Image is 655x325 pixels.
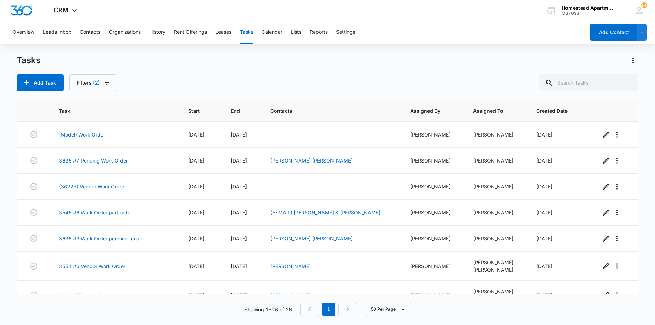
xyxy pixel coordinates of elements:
span: Assigned By [410,107,446,114]
span: [DATE] [231,184,247,190]
div: [PERSON_NAME] [473,157,519,164]
div: [PERSON_NAME] [473,266,519,273]
div: [PERSON_NAME] [473,235,519,242]
a: 3545 #6 Work Order part order [59,209,132,216]
div: [PERSON_NAME] [410,292,456,299]
button: Add Task [17,74,64,91]
span: [DATE] [188,132,204,138]
a: [PERSON_NAME] [270,292,311,298]
button: Leads Inbox [43,21,71,44]
span: [DATE] [231,210,247,215]
a: [PERSON_NAME] [270,263,311,269]
span: [DATE] [231,292,247,298]
button: Actions [627,55,638,66]
span: [DATE] [188,158,204,164]
a: 3635 #3 Work Order pending tenant [59,235,144,242]
span: [DATE] [188,184,204,190]
button: History [149,21,165,44]
button: Add Contact [590,24,637,41]
span: [DATE] [231,236,247,241]
button: Tasks [240,21,253,44]
span: Assigned To [473,107,509,114]
span: [DATE] [536,292,552,298]
div: [PERSON_NAME] [410,235,456,242]
nav: Pagination [300,303,357,316]
div: account id [562,11,613,16]
a: [PERSON_NAME] [PERSON_NAME] [270,236,353,241]
button: Lists [291,21,301,44]
span: Contacts [270,107,383,114]
span: [DATE] [188,292,204,298]
div: [PERSON_NAME] [473,183,519,190]
div: [PERSON_NAME] [410,263,456,270]
span: [DATE] [188,236,204,241]
button: Reports [310,21,328,44]
a: (36223) Vendor Work Order [59,183,124,190]
div: account name [562,5,613,11]
h1: Tasks [17,55,40,66]
button: Filters(2) [69,74,117,91]
button: Leases [215,21,231,44]
button: Contacts [80,21,100,44]
span: [DATE] [536,184,552,190]
p: Showing 1-26 of 26 [244,306,292,313]
span: 140 [641,2,647,8]
button: Rent Offerings [174,21,207,44]
span: [DATE] [536,236,552,241]
div: [PERSON_NAME] [473,288,519,295]
span: [DATE] [231,132,247,138]
button: Overview [13,21,34,44]
button: 50 Per Page [366,303,411,316]
span: [DATE] [536,132,552,138]
span: (2) [93,80,100,85]
div: [PERSON_NAME] [410,157,456,164]
span: [DATE] [536,210,552,215]
span: Task [59,107,161,114]
a: [PERSON_NAME] [PERSON_NAME] [270,158,353,164]
span: Created Date [536,107,574,114]
div: [PERSON_NAME] [473,131,519,138]
div: [PERSON_NAME] [410,183,456,190]
em: 1 [322,303,335,316]
a: (E-MAIL) [PERSON_NAME] & [PERSON_NAME] [270,210,380,215]
span: [DATE] [188,210,204,215]
div: [PERSON_NAME] [410,131,456,138]
span: [DATE] [188,263,204,269]
a: 3551 #6 Vendor Work Order [59,263,125,270]
button: Calendar [262,21,282,44]
a: (Model) Work Order [59,131,105,138]
span: CRM [54,6,68,14]
a: 3635 #7 Pending Work Order [59,157,128,164]
button: Organizations [109,21,141,44]
span: [DATE] [231,158,247,164]
input: Search Tasks [539,74,638,91]
div: notifications count [641,2,647,8]
span: [DATE] [231,263,247,269]
span: [DATE] [536,263,552,269]
span: Start [188,107,204,114]
button: Settings [336,21,355,44]
div: [PERSON_NAME] [410,209,456,216]
a: 3829#5 Work order [59,292,105,299]
span: [DATE] [536,158,552,164]
div: [PERSON_NAME] [473,209,519,216]
span: End [231,107,243,114]
div: [PERSON_NAME] [473,259,519,266]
